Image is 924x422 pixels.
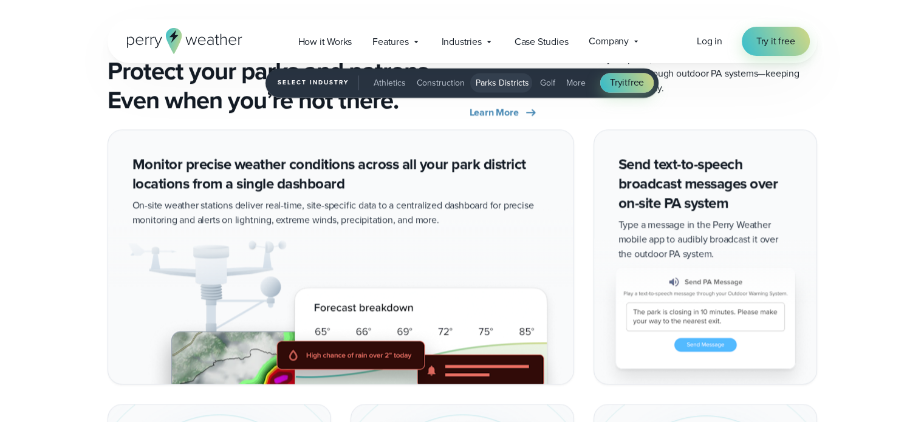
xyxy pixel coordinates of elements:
[412,73,470,92] button: Construction
[476,77,529,89] span: Parks Districts
[566,77,586,89] span: More
[535,73,560,92] button: Golf
[471,73,534,92] button: Parks Districts
[369,73,411,92] button: Athletics
[540,77,555,89] span: Golf
[622,75,628,89] span: it
[417,77,465,89] span: Construction
[697,34,722,49] a: Log in
[298,35,352,49] span: How it Works
[600,73,654,92] a: Tryitfree
[610,75,644,90] span: Try free
[442,35,482,49] span: Industries
[697,34,722,48] span: Log in
[742,27,810,56] a: Try it free
[278,75,359,90] span: Select Industry
[372,35,408,49] span: Features
[504,29,579,54] a: Case Studies
[515,35,569,49] span: Case Studies
[756,34,795,49] span: Try it free
[288,29,363,54] a: How it Works
[561,73,590,92] button: More
[108,56,455,115] h2: Protect your parks and patrons. Even when you’re not there.
[589,34,629,49] span: Company
[374,77,406,89] span: Athletics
